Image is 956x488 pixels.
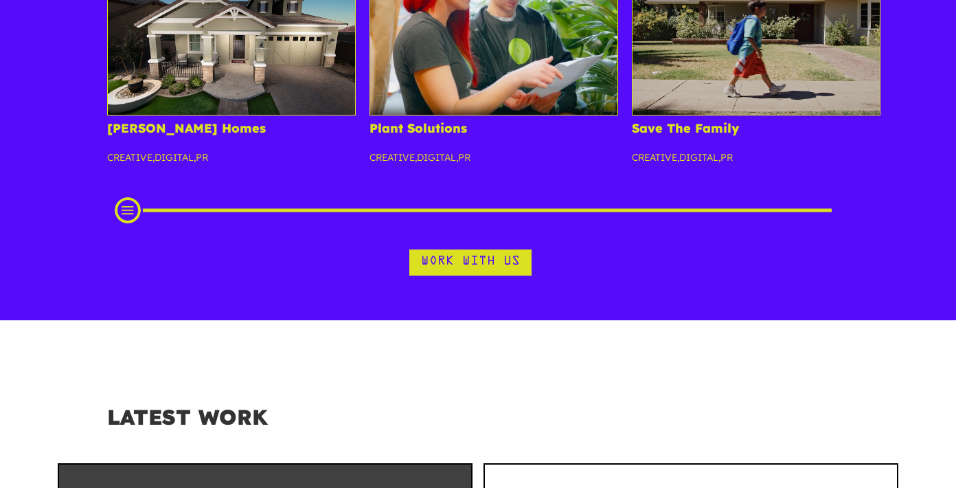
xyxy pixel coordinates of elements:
a: Digital [417,151,456,164]
a: PR [196,151,208,164]
a: Digital [155,151,194,164]
p: , , [369,150,618,176]
p: , , [107,150,356,176]
a: Save The Family [632,120,739,136]
h2: Latest Work [107,405,849,441]
a: Creative [369,151,415,164]
a: PR [458,151,470,164]
a: Plant Solutions [369,120,467,136]
a: PR [720,151,733,164]
a: Creative [107,151,152,164]
a: Digital [679,151,718,164]
a: Creative [632,151,677,164]
p: , , [632,150,880,176]
a: Work With Us [409,249,532,276]
a: [PERSON_NAME] Homes [107,120,266,136]
div: Scroll Projects [128,203,828,217]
